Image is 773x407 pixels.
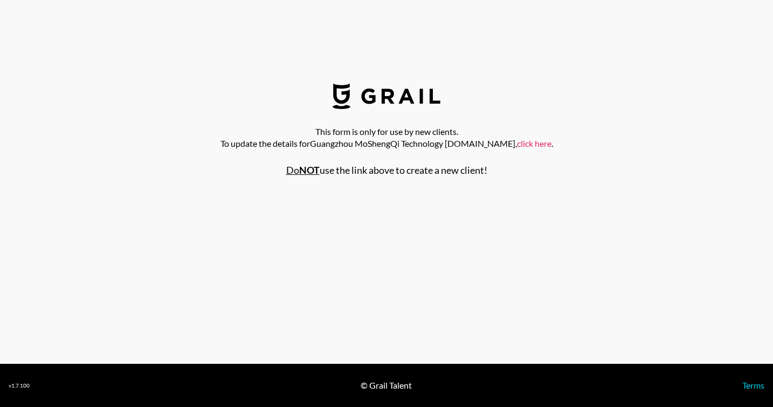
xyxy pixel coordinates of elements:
strong: NOT [299,164,320,176]
a: click here [517,138,551,148]
p: use the link above to create a new client! [9,163,764,178]
div: © Grail Talent [361,380,412,391]
img: Grail Talent Logo [333,83,440,109]
div: This form is only for use by new clients. [9,126,764,178]
u: Do [286,164,320,176]
p: To update the details for Guangzhou MoShengQi Technology [DOMAIN_NAME] , . [9,137,764,150]
div: v 1.7.100 [9,382,30,389]
a: Terms [742,380,764,390]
